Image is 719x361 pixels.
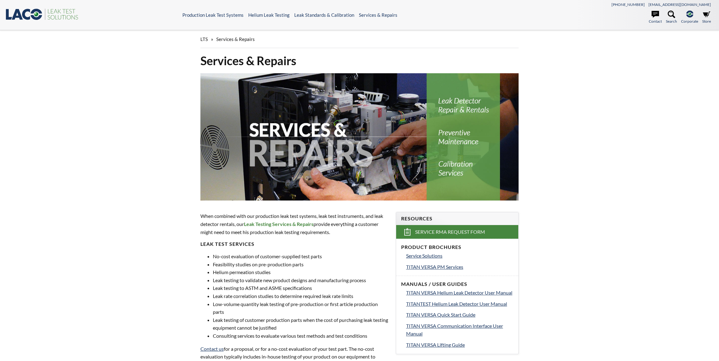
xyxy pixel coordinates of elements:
a: Production Leak Test Systems [182,12,244,18]
span: TITANTEST Helium Leak Detector User Manual [406,301,507,307]
li: No-cost evaluation of customer-supplied test parts [213,252,388,260]
li: Feasibility studies on pre-production parts [213,260,388,268]
li: Low-volume quantity leak testing of pre-production or first article production parts [213,300,388,316]
li: Leak testing to validate new product designs and manufacturing process [213,276,388,284]
a: Service RMA Request Form [396,225,518,239]
span: Service RMA Request Form [415,229,485,235]
li: Leak testing to ASTM and ASME specifications [213,284,388,292]
img: Service & Repairs header [200,73,519,201]
span: Services & Repairs [216,36,255,42]
span: TITAN VERSA Helium Leak Detector User Manual [406,290,512,296]
a: TITAN VERSA Quick Start Guide [406,311,513,319]
a: Contact us [200,346,224,352]
a: Services & Repairs [359,12,397,18]
a: TITAN VERSA PM Services [406,263,513,271]
strong: Leak Testing Services & Repairs [244,221,314,227]
li: Leak testing of customer production parts when the cost of purchasing leak testing equipment cann... [213,316,388,332]
a: Store [702,11,711,24]
span: TITAN VERSA Communication Interface User Manual [406,323,503,337]
span: TITAN VERSA Quick Start Guide [406,312,475,318]
h4: Resources [401,215,513,222]
span: TITAN VERSA Lifting Guide [406,342,465,348]
h4: Product Brochures [401,244,513,250]
a: TITAN VERSA Helium Leak Detector User Manual [406,289,513,297]
a: [EMAIL_ADDRESS][DOMAIN_NAME] [648,2,711,7]
span: LTS [200,36,208,42]
a: Search [666,11,677,24]
li: Consulting services to evaluate various test methods and test conditions [213,332,388,340]
a: [PHONE_NUMBER] [611,2,645,7]
li: Helium permeation studies [213,268,388,276]
li: Leak rate correlation studies to determine required leak rate limits [213,292,388,300]
span: Corporate [681,18,698,24]
a: TITANTEST Helium Leak Detector User Manual [406,300,513,308]
p: When combined with our production leak test systems, leak test instruments, and leak detector ren... [200,212,388,236]
h4: Manuals / User Guides [401,281,513,287]
h4: Leak Test Services [200,241,388,247]
span: Service Solutions [406,253,442,259]
a: Helium Leak Testing [248,12,290,18]
a: TITAN VERSA Communication Interface User Manual [406,322,513,338]
h1: Services & Repairs [200,53,519,68]
a: Leak Standards & Calibration [294,12,354,18]
a: Contact [649,11,662,24]
div: » [200,30,519,48]
span: TITAN VERSA PM Services [406,264,463,270]
a: Service Solutions [406,252,513,260]
a: TITAN VERSA Lifting Guide [406,341,513,349]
